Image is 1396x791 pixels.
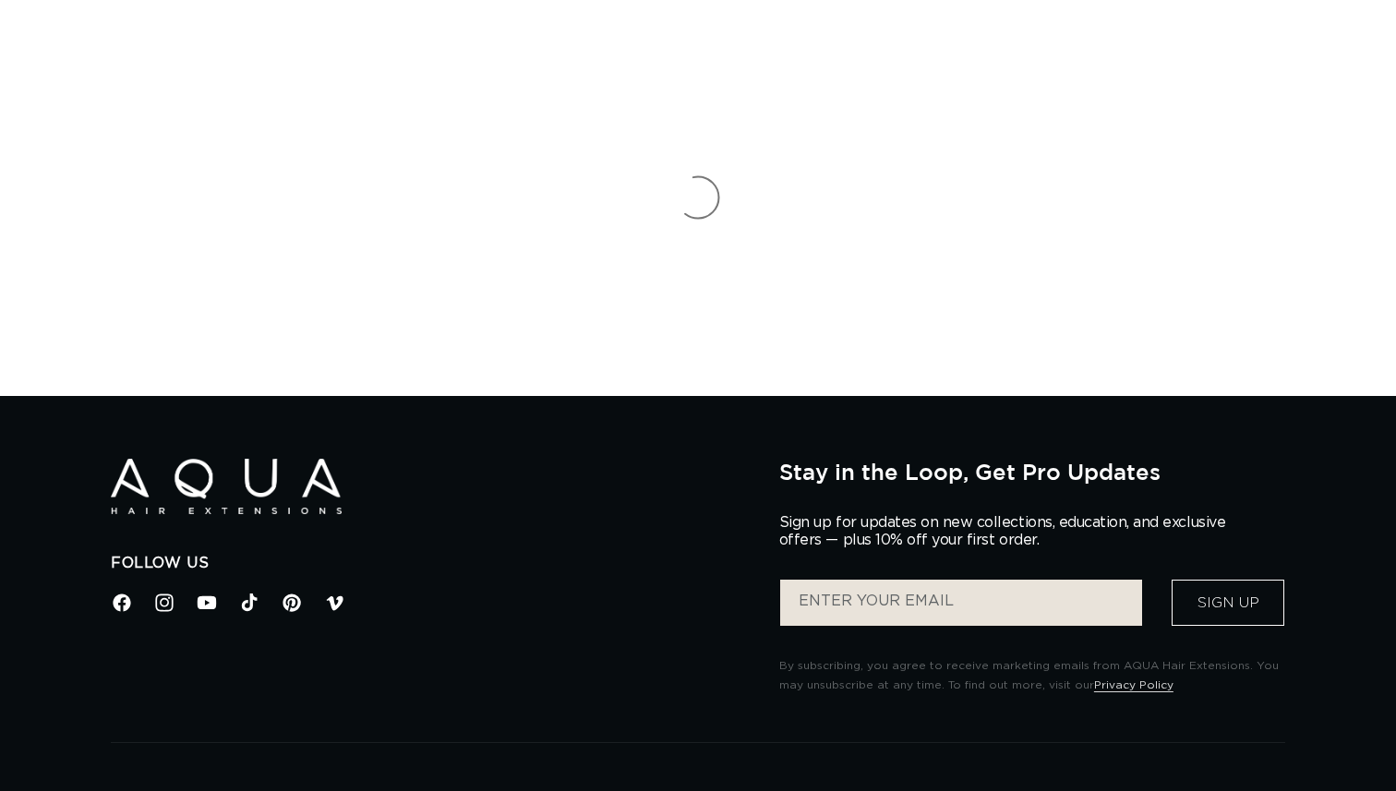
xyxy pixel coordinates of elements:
input: ENTER YOUR EMAIL [780,580,1142,626]
h2: Stay in the Loop, Get Pro Updates [779,459,1285,485]
p: By subscribing, you agree to receive marketing emails from AQUA Hair Extensions. You may unsubscr... [779,656,1285,696]
img: Aqua Hair Extensions [111,459,342,515]
h2: Follow Us [111,554,752,573]
a: Privacy Policy [1094,679,1173,690]
p: Sign up for updates on new collections, education, and exclusive offers — plus 10% off your first... [779,514,1241,549]
button: Sign Up [1172,580,1284,626]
